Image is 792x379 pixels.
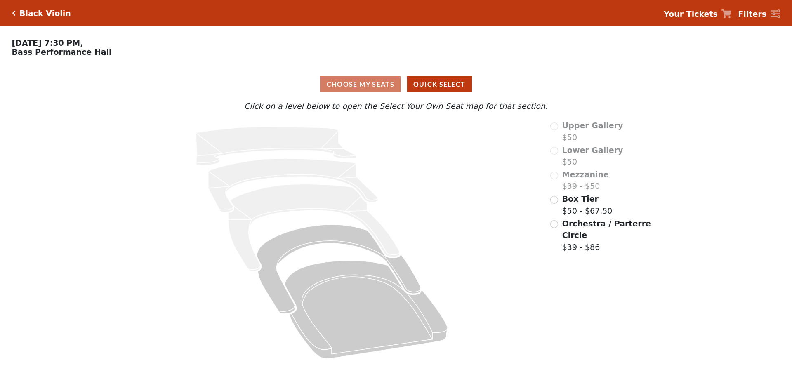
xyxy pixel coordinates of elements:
span: Lower Gallery [562,146,623,155]
span: Upper Gallery [562,121,623,130]
strong: Your Tickets [664,9,718,19]
p: Click on a level below to open the Select Your Own Seat map for that section. [105,100,687,112]
a: Filters [738,8,780,20]
path: Lower Gallery - Seats Available: 0 [208,158,378,212]
span: Box Tier [562,194,599,203]
label: $39 - $86 [562,218,652,253]
label: $50 [562,120,623,143]
a: Your Tickets [664,8,731,20]
a: Click here to go back to filters [12,10,16,16]
label: $50 - $67.50 [562,193,613,217]
button: Quick Select [407,76,472,92]
strong: Filters [738,9,766,19]
label: $39 - $50 [562,169,609,192]
span: Mezzanine [562,170,609,179]
path: Orchestra / Parterre Circle - Seats Available: 607 [285,261,448,359]
label: $50 [562,144,623,168]
span: Orchestra / Parterre Circle [562,219,651,240]
path: Upper Gallery - Seats Available: 0 [196,127,357,166]
h5: Black Violin [19,9,71,18]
